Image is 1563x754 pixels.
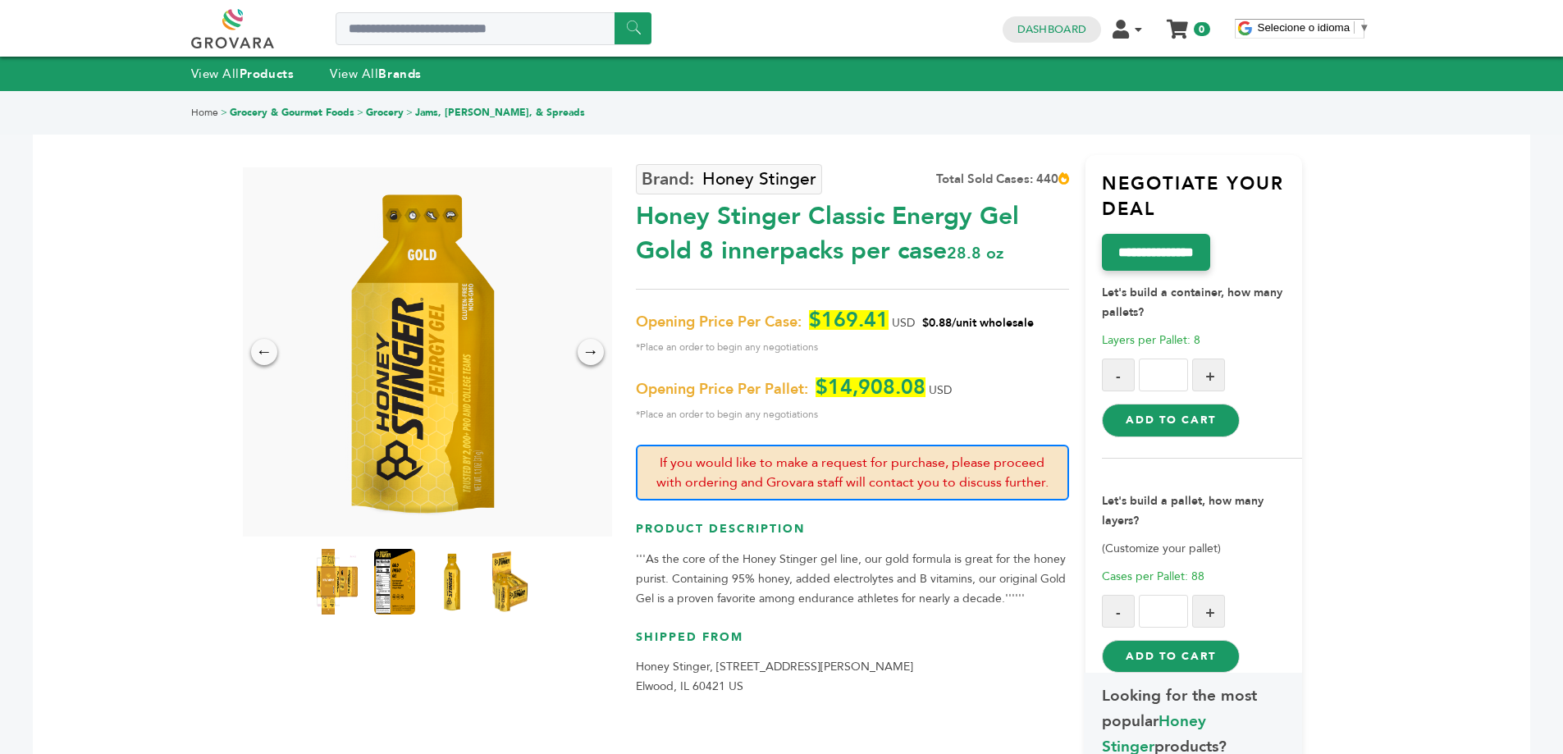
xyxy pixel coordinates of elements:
[636,550,1069,609] p: '''As the core of the Honey Stinger gel line, our gold formula is great for the honey purist. Con...
[1102,285,1282,320] strong: Let's build a container, how many pallets?
[816,377,925,397] span: $14,908.08
[809,310,889,330] span: $169.41
[636,521,1069,550] h3: Product Description
[1102,359,1135,391] button: -
[251,339,277,365] div: ←
[636,313,802,332] span: Opening Price Per Case:
[1102,569,1204,584] span: Cases per Pallet: 88
[1102,640,1239,673] button: Add to Cart
[1258,21,1370,34] a: Selecione o idioma​
[892,315,915,331] span: USD
[1192,359,1225,391] button: +
[317,549,358,615] img: Honey Stinger Classic Energy Gel Gold 8 innerpacks per case 28.8 oz Product Label
[636,657,1069,697] p: Honey Stinger, [STREET_ADDRESS][PERSON_NAME] Elwood, IL 60421 US
[1102,539,1302,559] p: (Customize your pallet)
[239,167,608,537] img: Honey Stinger Classic Energy Gel Gold 8 innerpacks per case 28.8 oz
[636,164,822,194] a: Honey Stinger
[936,171,1069,188] div: Total Sold Cases: 440
[929,382,952,398] span: USD
[636,380,808,400] span: Opening Price Per Pallet:
[1102,404,1239,436] button: Add to Cart
[366,106,404,119] a: Grocery
[1102,332,1200,348] span: Layers per Pallet: 8
[432,549,473,615] img: Honey Stinger Classic Energy Gel Gold 8 innerpacks per case 28.8 oz
[636,629,1069,658] h3: Shipped From
[1017,22,1086,37] a: Dashboard
[947,242,1003,264] span: 28.8 oz
[378,66,421,82] strong: Brands
[636,337,1069,357] span: *Place an order to begin any negotiations
[1102,595,1135,628] button: -
[1359,21,1369,34] span: ▼
[1102,493,1264,528] strong: Let's build a pallet, how many layers?
[330,66,422,82] a: View AllBrands
[336,12,651,45] input: Search a product or brand...
[191,66,295,82] a: View AllProducts
[636,445,1069,500] p: If you would like to make a request for purchase, please proceed with ordering and Grovara staff ...
[1354,21,1355,34] span: ​
[240,66,294,82] strong: Products
[191,106,218,119] a: Home
[374,549,415,615] img: Honey Stinger Classic Energy Gel Gold 8 innerpacks per case 28.8 oz Nutrition Info
[489,549,530,615] img: Honey Stinger Classic Energy Gel Gold 8 innerpacks per case 28.8 oz
[1102,171,1302,235] h3: Negotiate Your Deal
[922,315,1034,331] span: $0.88/unit wholesale
[1194,22,1209,36] span: 0
[357,106,363,119] span: >
[221,106,227,119] span: >
[636,191,1069,268] div: Honey Stinger Classic Energy Gel Gold 8 innerpacks per case
[1168,15,1186,32] a: My Cart
[636,404,1069,424] span: *Place an order to begin any negotiations
[578,339,604,365] div: →
[415,106,585,119] a: Jams, [PERSON_NAME], & Spreads
[1192,595,1225,628] button: +
[1258,21,1350,34] span: Selecione o idioma
[406,106,413,119] span: >
[230,106,354,119] a: Grocery & Gourmet Foods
